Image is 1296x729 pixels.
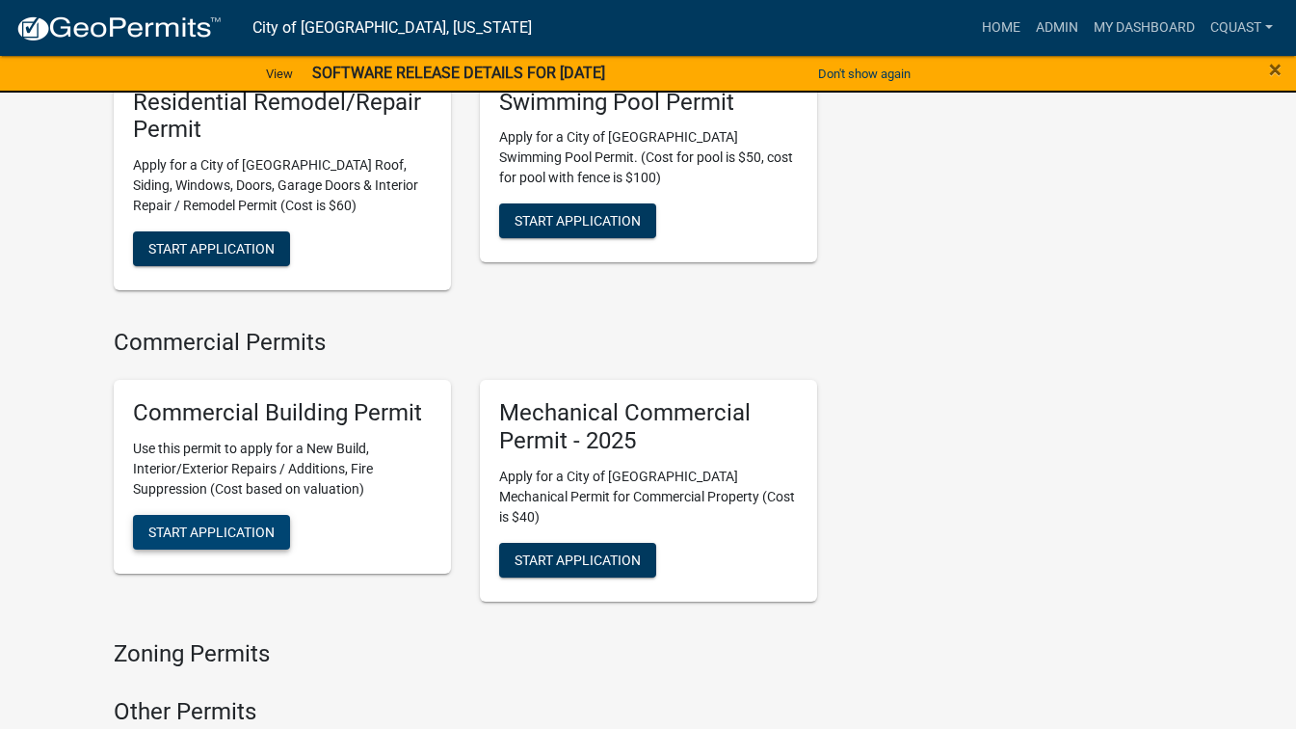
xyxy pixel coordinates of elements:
[499,399,798,455] h5: Mechanical Commercial Permit - 2025
[133,155,432,216] p: Apply for a City of [GEOGRAPHIC_DATA] Roof, Siding, Windows, Doors, Garage Doors & Interior Repai...
[148,524,275,539] span: Start Application
[515,552,641,567] span: Start Application
[252,12,532,44] a: City of [GEOGRAPHIC_DATA], [US_STATE]
[1028,10,1086,46] a: Admin
[1203,10,1281,46] a: cquast
[1269,56,1282,83] span: ×
[1269,58,1282,81] button: Close
[114,640,817,668] h4: Zoning Permits
[499,127,798,188] p: Apply for a City of [GEOGRAPHIC_DATA] Swimming Pool Permit. (Cost for pool is $50, cost for pool ...
[499,203,656,238] button: Start Application
[133,89,432,145] h5: Residential Remodel/Repair Permit
[1086,10,1203,46] a: My Dashboard
[133,439,432,499] p: Use this permit to apply for a New Build, Interior/Exterior Repairs / Additions, Fire Suppression...
[133,399,432,427] h5: Commercial Building Permit
[114,698,817,726] h4: Other Permits
[499,467,798,527] p: Apply for a City of [GEOGRAPHIC_DATA] Mechanical Permit for Commercial Property (Cost is $40)
[515,213,641,229] span: Start Application
[133,515,290,550] button: Start Application
[133,231,290,266] button: Start Application
[148,241,275,256] span: Start Application
[499,543,656,578] button: Start Application
[974,10,1028,46] a: Home
[810,58,918,90] button: Don't show again
[312,64,605,82] strong: SOFTWARE RELEASE DETAILS FOR [DATE]
[114,329,817,357] h4: Commercial Permits
[258,58,301,90] a: View
[499,89,798,117] h5: Swimming Pool Permit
